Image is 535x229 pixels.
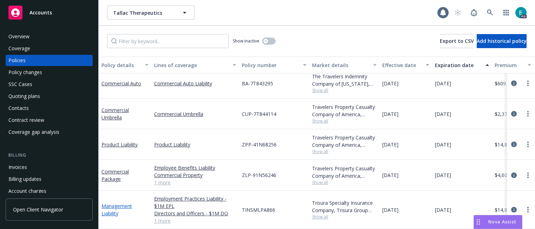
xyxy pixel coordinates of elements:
div: The Travelers Indemnity Company of [US_STATE], Travelers Insurance [312,73,377,87]
span: Accounts [29,10,52,15]
a: Product Liability [101,141,138,148]
button: Lines of coverage [151,57,239,73]
div: Contacts [8,103,29,114]
a: Employee Benefits Liability [154,164,236,171]
input: Filter by keyword... [107,34,229,48]
div: Drag to move [474,215,483,229]
a: Employment Practices Liability - $1M EPL [154,195,236,210]
a: 1 more [154,179,236,186]
a: circleInformation [510,171,518,179]
div: Policy details [101,61,141,69]
span: [DATE] [382,110,398,118]
a: Overview [6,31,93,42]
div: Travelers Property Casualty Company of America, Travelers Insurance [312,134,377,149]
button: Policy details [99,57,151,73]
div: Travelers Property Casualty Company of America, Travelers Insurance [312,103,377,118]
span: Tallac Therapeutics [113,9,174,17]
span: $4,605.00 [495,171,517,179]
div: Policies [8,55,26,66]
span: Export to CSV [440,38,474,44]
a: circleInformation [510,79,518,87]
span: [DATE] [382,141,398,148]
a: Commercial Auto [101,80,141,87]
a: Coverage [6,43,93,54]
div: Trisura Specialty Insurance Company, Trisura Group Ltd., CRC Group [312,199,377,214]
span: Show all [312,149,377,155]
div: Invoices [8,162,27,173]
a: Policy changes [6,67,93,78]
span: [DATE] [382,206,398,214]
a: Directors and Officers - $1M DO [154,210,236,217]
button: Tallac Therapeutics [107,6,195,20]
a: SSC Cases [6,79,93,90]
a: Commercial Auto Liability [154,80,236,87]
div: Lines of coverage [154,61,229,69]
span: [DATE] [382,80,398,87]
div: Expiration date [435,61,481,69]
span: $609.00 [495,80,513,87]
button: Premium [492,57,534,73]
div: Overview [8,31,29,42]
a: Start snowing [451,6,465,20]
span: ZPP-41N68256 [242,141,277,148]
span: TINSMLPA866 [242,206,275,214]
button: Market details [309,57,379,73]
a: 1 more [154,217,236,224]
div: Account charges [8,185,46,197]
button: Policy number [239,57,309,73]
div: Billing [6,152,93,159]
a: more [524,140,532,149]
img: photo [515,7,527,18]
a: Billing updates [6,174,93,185]
div: Market details [312,61,369,69]
div: Contract review [8,115,44,126]
a: Report a Bug [467,6,481,20]
div: Quoting plans [8,91,40,102]
span: CUP-7T844114 [242,110,276,118]
span: Show all [312,118,377,124]
div: SSC Cases [8,79,32,90]
a: more [524,79,532,87]
a: more [524,205,532,214]
div: Coverage [8,43,30,54]
a: Invoices [6,162,93,173]
a: Management Liability [101,203,132,217]
div: Premium [495,61,523,69]
button: Nova Assist [474,215,522,229]
a: Commercial Umbrella [101,107,129,121]
span: $14,818.00 [495,141,520,148]
a: Account charges [6,185,93,197]
a: circleInformation [510,110,518,118]
span: [DATE] [435,206,451,214]
a: Commercial Package [101,168,129,182]
div: Billing updates [8,174,41,185]
a: circleInformation [510,140,518,149]
a: Contacts [6,103,93,114]
span: [DATE] [435,110,451,118]
a: Contract review [6,115,93,126]
div: Coverage gap analysis [8,126,59,138]
span: Show all [312,179,377,185]
a: Commercial Property [154,171,236,179]
div: Policy number [242,61,299,69]
a: Policies [6,55,93,66]
span: Show all [312,87,377,93]
span: $2,375.00 [495,110,517,118]
button: Effective date [379,57,432,73]
a: Commercial Umbrella [154,110,236,118]
div: Policy changes [8,67,42,78]
a: Coverage gap analysis [6,126,93,138]
span: Show inactive [233,38,259,44]
span: Add historical policy [477,38,527,44]
div: Travelers Property Casualty Company of America, Travelers Insurance [312,165,377,179]
a: Switch app [499,6,513,20]
a: Quoting plans [6,91,93,102]
span: $14,827.00 [495,206,520,214]
a: more [524,171,532,179]
span: [DATE] [435,80,451,87]
a: Search [483,6,497,20]
span: Nova Assist [488,219,516,225]
a: circleInformation [510,205,518,214]
span: [DATE] [435,141,451,148]
div: Effective date [382,61,422,69]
